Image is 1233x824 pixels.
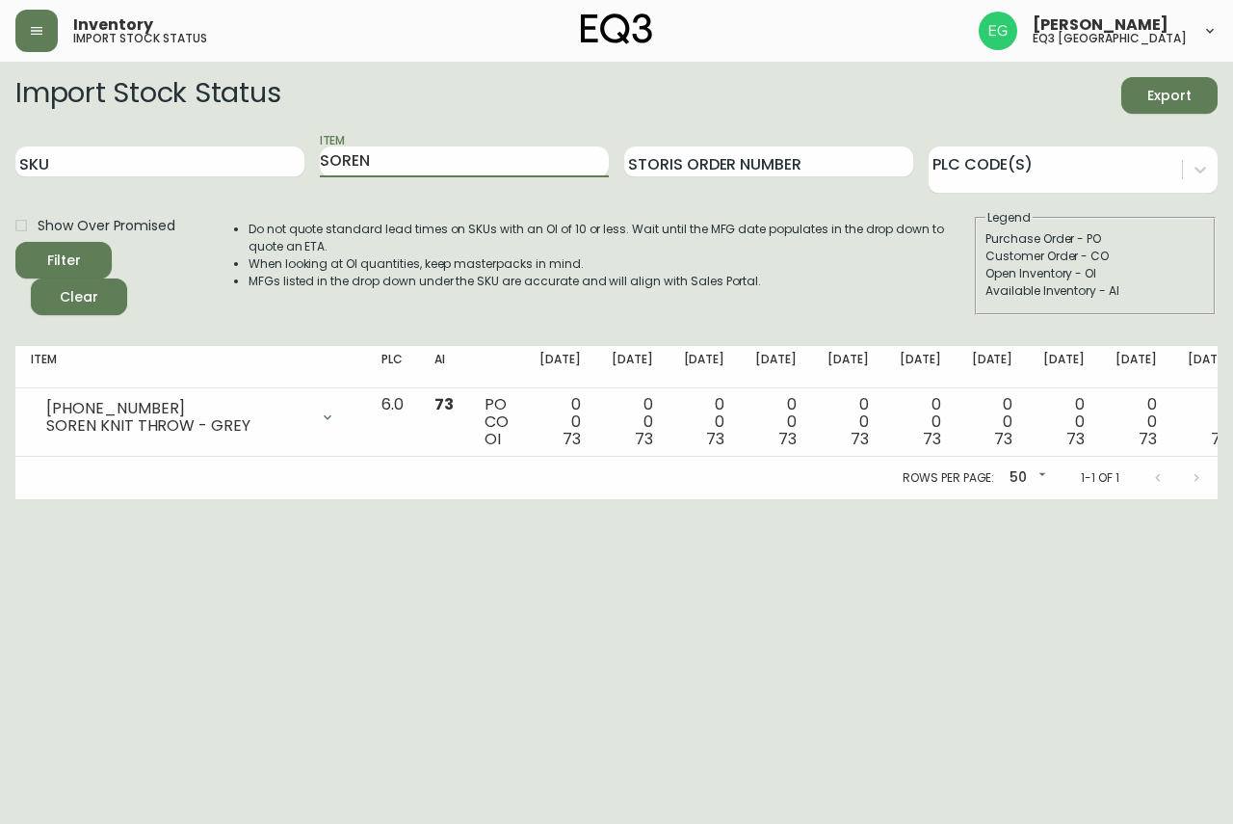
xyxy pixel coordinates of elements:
p: 1-1 of 1 [1081,469,1119,487]
th: [DATE] [812,346,884,388]
div: 0 0 [612,396,653,448]
legend: Legend [985,209,1033,226]
img: logo [581,13,652,44]
span: 73 [1139,428,1157,450]
li: Do not quote standard lead times on SKUs with an OI of 10 or less. Wait until the MFG date popula... [249,221,973,255]
div: 0 0 [1043,396,1085,448]
div: 0 0 [900,396,941,448]
div: [PHONE_NUMBER] [46,400,308,417]
span: 73 [563,428,581,450]
th: Item [15,346,366,388]
li: MFGs listed in the drop down under the SKU are accurate and will align with Sales Portal. [249,273,973,290]
div: 50 [1002,463,1050,494]
span: Export [1137,84,1202,108]
span: Show Over Promised [38,216,175,236]
li: When looking at OI quantities, keep masterpacks in mind. [249,255,973,273]
span: 73 [851,428,869,450]
th: [DATE] [740,346,812,388]
span: 73 [1066,428,1085,450]
span: 73 [434,393,454,415]
td: 6.0 [366,388,419,457]
div: Filter [47,249,81,273]
th: [DATE] [884,346,957,388]
div: Available Inventory - AI [985,282,1205,300]
button: Clear [31,279,127,315]
h5: eq3 [GEOGRAPHIC_DATA] [1033,33,1187,44]
span: 73 [778,428,797,450]
th: [DATE] [957,346,1029,388]
th: PLC [366,346,419,388]
span: OI [485,428,501,450]
div: 0 0 [1188,396,1229,448]
h5: import stock status [73,33,207,44]
div: Open Inventory - OI [985,265,1205,282]
th: [DATE] [1028,346,1100,388]
span: 73 [635,428,653,450]
div: 0 0 [972,396,1013,448]
div: [PHONE_NUMBER]SOREN KNIT THROW - GREY [31,396,351,439]
p: Rows per page: [903,469,994,487]
th: [DATE] [524,346,596,388]
div: SOREN KNIT THROW - GREY [46,417,308,435]
div: Customer Order - CO [985,248,1205,265]
h2: Import Stock Status [15,77,280,114]
th: AI [419,346,469,388]
div: 0 0 [684,396,725,448]
button: Export [1121,77,1218,114]
div: 0 0 [1115,396,1157,448]
div: 0 0 [755,396,797,448]
th: [DATE] [1100,346,1172,388]
span: 73 [706,428,724,450]
span: 73 [994,428,1012,450]
span: Clear [46,285,112,309]
div: PO CO [485,396,509,448]
img: db11c1629862fe82d63d0774b1b54d2b [979,12,1017,50]
th: [DATE] [669,346,741,388]
span: 73 [923,428,941,450]
div: Purchase Order - PO [985,230,1205,248]
span: 73 [1211,428,1229,450]
div: 0 0 [539,396,581,448]
span: Inventory [73,17,153,33]
div: 0 0 [827,396,869,448]
span: [PERSON_NAME] [1033,17,1168,33]
th: [DATE] [596,346,669,388]
button: Filter [15,242,112,279]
